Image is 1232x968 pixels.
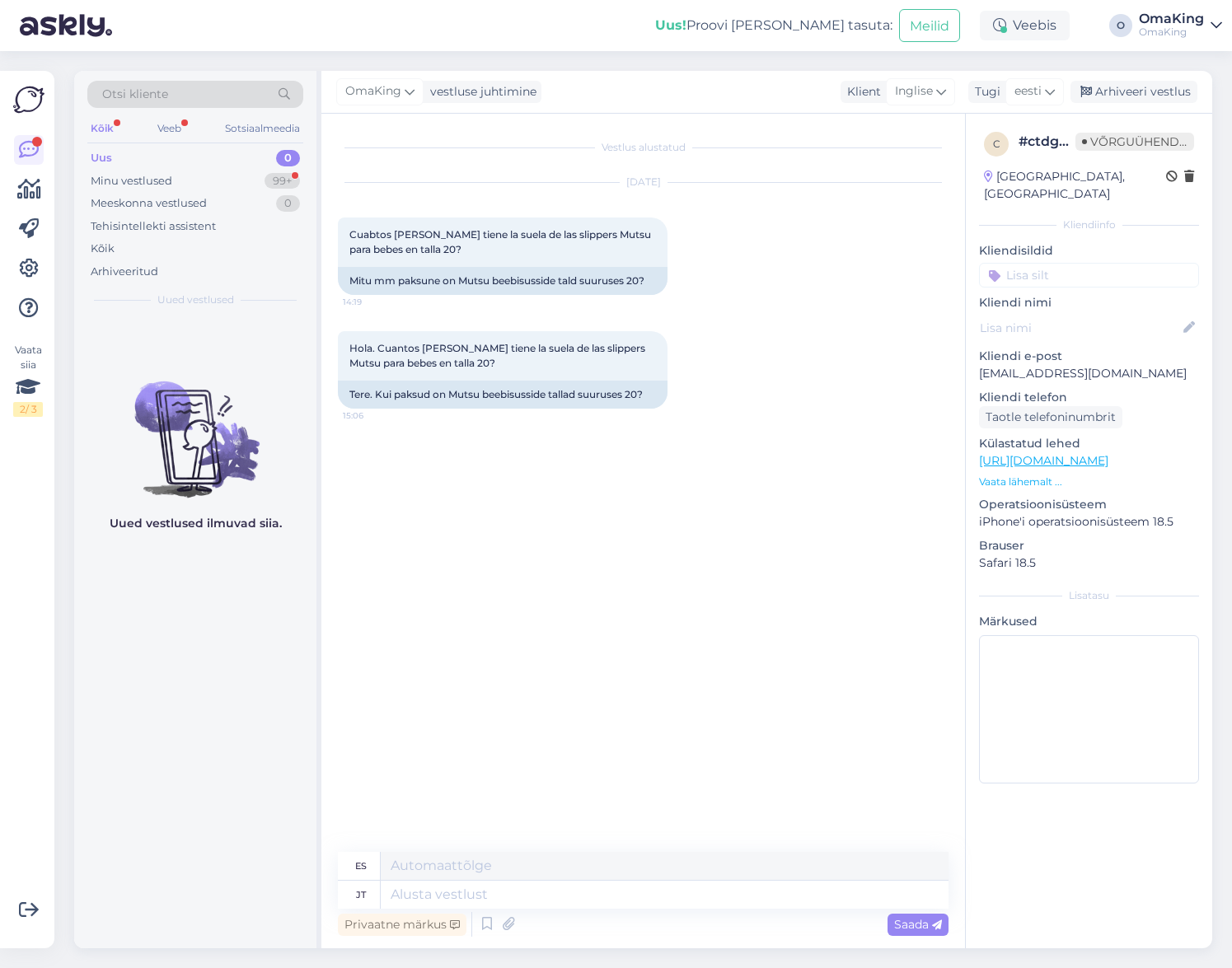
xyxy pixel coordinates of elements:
input: Lisa silt [979,263,1199,288]
font: / 3 [26,403,37,415]
font: Proovi [PERSON_NAME] tasuta: [686,17,892,33]
font: ctdge54e [1028,133,1092,149]
font: Taotle telefoninumbrit [986,409,1116,424]
font: Cuabtos [PERSON_NAME] tiene la suela de las slippers Mutsu para bebes en talla 20? [349,228,653,255]
font: Klient [847,84,881,99]
font: 99+ [273,174,292,187]
font: 15:06 [343,410,363,421]
font: Uus [91,151,112,164]
font: Vaata lähemalt ... [979,475,1062,488]
font: Safari 18.5 [979,555,1036,570]
font: Minu vestlused [91,174,172,187]
font: [EMAIL_ADDRESS][DOMAIN_NAME] [979,366,1187,381]
font: Otsi kliente [102,87,168,101]
font: Veebis [1013,17,1056,33]
font: 14:19 [343,297,362,307]
font: [GEOGRAPHIC_DATA], [GEOGRAPHIC_DATA] [984,169,1125,201]
font: Võrguühenduseta [1090,134,1218,149]
img: Askly logo [13,84,45,115]
font: Kliendi e-post [979,348,1062,363]
font: Arhiveeri vestlus [1095,84,1191,99]
font: Kliendi nimi [979,295,1052,310]
font: Saada [894,917,929,932]
font: OmaKing [1139,26,1187,38]
a: [URL][DOMAIN_NAME] [979,453,1108,468]
font: Kliendiinfo [1063,218,1116,231]
font: Kõik [91,241,115,255]
font: Veeb [157,122,181,134]
font: Lisatasu [1069,589,1109,601]
font: OmaKing [345,83,401,98]
font: O [1117,19,1125,31]
font: Tere. Kui paksud on Mutsu beebisusside tallad suuruses 20? [349,388,643,400]
font: Inglise [895,83,933,98]
font: Kliendi telefon [979,390,1067,405]
font: Hola. Cuantos [PERSON_NAME] tiene la suela de las slippers Mutsu para bebes en talla 20? [349,342,648,369]
font: Uus! [655,17,686,33]
font: Uued vestlused ilmuvad siia. [110,516,282,531]
font: Privaatne märkus [344,917,447,932]
font: Vaata siia [15,344,42,371]
font: vestluse juhtimine [430,84,536,99]
font: OmaKing [1139,11,1204,26]
font: eesti [1014,83,1042,98]
font: Arhiveeritud [91,264,158,278]
font: # [1019,133,1028,149]
font: 0 [284,151,292,164]
font: Sotsiaalmeedia [225,122,300,134]
input: Lisa nimi [980,319,1180,337]
font: Märkused [979,614,1038,629]
font: Operatsioonisüsteem [979,497,1107,512]
img: Vestlusi pole [74,352,316,500]
font: Kliendisildid [979,243,1053,258]
font: 2 [20,403,26,415]
a: OmaKingOmaKing [1139,12,1222,39]
font: Uued vestlused [157,293,234,306]
font: es [355,860,367,872]
font: Vestlus alustatud [602,141,686,153]
font: Meeskonna vestlused [91,196,207,209]
font: Meilid [910,18,949,34]
font: Mitu mm paksune on Mutsu beebisusside tald suuruses 20? [349,274,644,287]
button: Meilid [899,9,960,41]
font: Kõik [91,122,114,134]
font: iPhone'i operatsioonisüsteem 18.5 [979,514,1173,529]
font: Brauser [979,538,1024,553]
font: c [993,138,1000,150]
font: 0 [284,196,292,209]
font: Külastatud lehed [979,436,1080,451]
font: Tehisintellekti assistent [91,219,216,232]
font: [DATE] [626,175,661,188]
font: jt [356,889,366,900]
font: Tugi [975,84,1000,99]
